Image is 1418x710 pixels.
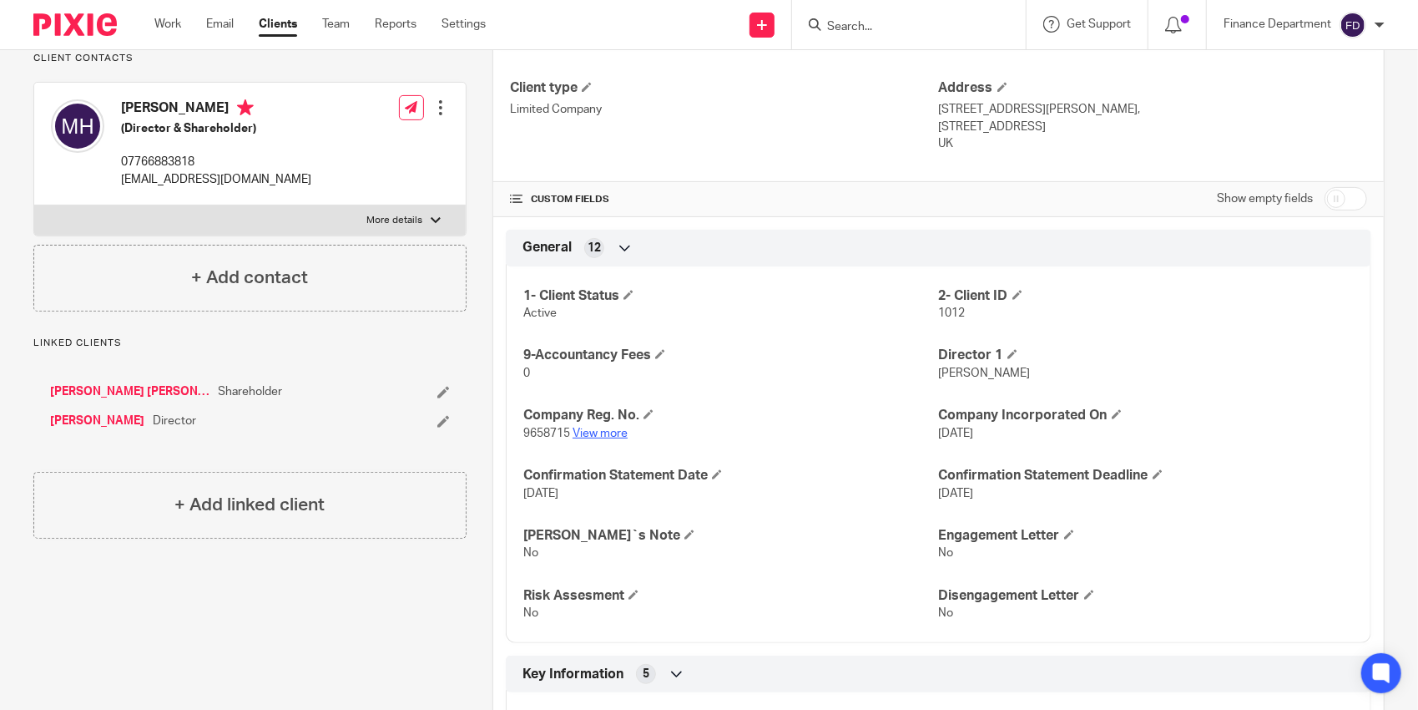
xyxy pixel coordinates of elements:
[510,193,938,206] h4: CUSTOM FIELDS
[510,101,938,118] p: Limited Company
[939,587,1354,605] h4: Disengagement Letter
[523,607,538,619] span: No
[1067,18,1131,30] span: Get Support
[939,368,1031,379] span: [PERSON_NAME]
[523,347,938,364] h4: 9-Accountancy Fees
[33,52,467,65] p: Client contacts
[522,239,572,256] span: General
[237,99,254,116] i: Primary
[939,135,1367,152] p: UK
[33,13,117,36] img: Pixie
[191,265,308,291] h4: + Add contact
[510,79,938,97] h4: Client type
[153,413,196,429] span: Director
[1217,190,1313,207] label: Show empty fields
[825,20,976,35] input: Search
[259,16,297,33] a: Clients
[523,287,938,305] h4: 1- Client Status
[174,492,325,518] h4: + Add linked client
[523,467,938,484] h4: Confirmation Statement Date
[219,383,283,400] span: Shareholder
[51,99,104,153] img: svg%3E
[939,407,1354,424] h4: Company Incorporated On
[523,527,938,545] h4: [PERSON_NAME]`s Note
[939,467,1354,484] h4: Confirmation Statement Deadline
[522,666,623,683] span: Key Information
[573,428,628,439] a: View more
[939,307,966,319] span: 1012
[523,547,538,559] span: No
[523,307,557,319] span: Active
[939,488,974,500] span: [DATE]
[939,287,1354,305] h4: 2- Client ID
[33,337,467,350] p: Linked clients
[939,428,974,439] span: [DATE]
[121,99,311,120] h4: [PERSON_NAME]
[442,16,486,33] a: Settings
[939,607,954,619] span: No
[50,383,210,400] a: [PERSON_NAME] [PERSON_NAME]
[366,214,422,227] p: More details
[643,666,649,682] span: 5
[523,428,570,439] span: 9658715
[154,16,181,33] a: Work
[121,154,311,170] p: 07766883818
[523,587,938,605] h4: Risk Assesment
[523,488,558,500] span: [DATE]
[322,16,350,33] a: Team
[121,120,311,137] h5: (Director & Shareholder)
[939,79,1367,97] h4: Address
[50,413,144,429] a: [PERSON_NAME]
[1224,16,1331,33] p: Finance Department
[939,547,954,559] span: No
[206,16,234,33] a: Email
[375,16,416,33] a: Reports
[523,407,938,424] h4: Company Reg. No.
[1340,12,1366,38] img: svg%3E
[523,368,530,379] span: 0
[939,347,1354,364] h4: Director 1
[939,101,1367,118] p: [STREET_ADDRESS][PERSON_NAME],
[588,240,601,256] span: 12
[939,119,1367,135] p: [STREET_ADDRESS]
[121,171,311,188] p: [EMAIL_ADDRESS][DOMAIN_NAME]
[939,527,1354,545] h4: Engagement Letter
